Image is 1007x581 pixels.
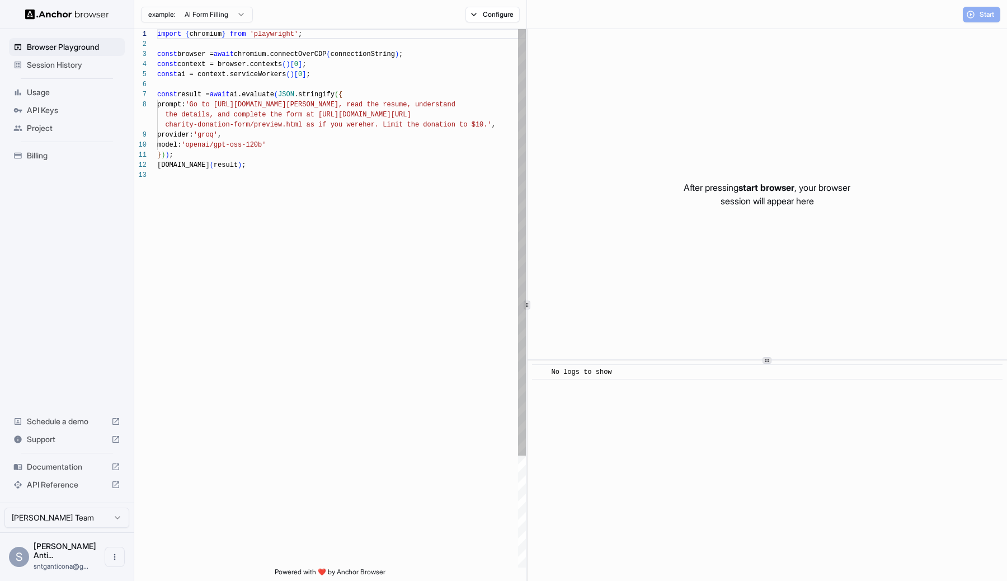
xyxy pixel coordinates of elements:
span: 'openai/gpt-oss-120b' [181,141,266,149]
span: [ [294,71,298,78]
span: ) [290,71,294,78]
span: const [157,71,177,78]
span: ai = context.serviceWorkers [177,71,286,78]
div: S [9,547,29,567]
span: ) [286,60,290,68]
span: ; [306,71,310,78]
div: 2 [134,39,147,49]
span: result [214,161,238,169]
span: No logs to show [552,368,612,376]
div: 1 [134,29,147,39]
div: 10 [134,140,147,150]
span: await [210,91,230,99]
div: Support [9,430,125,448]
div: 12 [134,160,147,170]
span: ( [282,60,286,68]
span: charity-donation-form/preview.html as if you were [165,121,363,129]
div: 13 [134,170,147,180]
span: her. Limit the donation to $10.' [363,121,491,129]
span: result = [177,91,210,99]
span: [DOMAIN_NAME][URL] [338,111,411,119]
span: model: [157,141,181,149]
span: ] [298,60,302,68]
span: Billing [27,150,120,161]
span: } [222,30,225,38]
div: API Reference [9,476,125,494]
span: Browser Playground [27,41,120,53]
span: connectionString [331,50,395,58]
span: JSON [278,91,294,99]
button: Open menu [105,547,125,567]
span: 0 [298,71,302,78]
span: Session History [27,59,120,71]
span: ai.evaluate [230,91,274,99]
span: ad the resume, understand [355,101,455,109]
div: Usage [9,83,125,101]
div: 8 [134,100,147,110]
span: import [157,30,181,38]
span: context = browser.contexts [177,60,282,68]
span: example: [148,10,176,19]
span: browser = [177,50,214,58]
span: ( [274,91,278,99]
span: API Keys [27,105,120,116]
span: await [214,50,234,58]
span: ) [165,151,169,159]
span: ; [242,161,246,169]
span: chromium [190,30,222,38]
span: ) [238,161,242,169]
span: prompt: [157,101,185,109]
span: ] [302,71,306,78]
span: const [157,91,177,99]
div: 3 [134,49,147,59]
div: Project [9,119,125,137]
span: ; [170,151,173,159]
div: 4 [134,59,147,69]
span: API Reference [27,479,107,490]
div: Session History [9,56,125,74]
span: start browser [738,182,794,193]
span: [DOMAIN_NAME] [157,161,210,169]
span: ; [298,30,302,38]
span: Schedule a demo [27,416,107,427]
p: After pressing , your browser session will appear here [684,181,850,208]
span: 'groq' [194,131,218,139]
span: provider: [157,131,194,139]
span: , [218,131,222,139]
span: const [157,50,177,58]
span: 'playwright' [250,30,298,38]
div: 9 [134,130,147,140]
span: Powered with ❤️ by Anchor Browser [275,568,385,581]
span: ( [326,50,330,58]
div: 6 [134,79,147,90]
span: Project [27,123,120,134]
div: 7 [134,90,147,100]
span: ( [286,71,290,78]
span: Usage [27,87,120,98]
span: ( [335,91,338,99]
span: , [492,121,496,129]
span: ; [302,60,306,68]
span: Support [27,434,107,445]
span: { [338,91,342,99]
span: ​ [538,367,543,378]
span: { [185,30,189,38]
span: sntganticona@gmail.com [34,562,88,570]
span: ) [395,50,399,58]
div: 11 [134,150,147,160]
span: const [157,60,177,68]
span: .stringify [294,91,335,99]
div: Browser Playground [9,38,125,56]
div: Documentation [9,458,125,476]
img: Anchor Logo [25,9,109,20]
span: [ [290,60,294,68]
div: API Keys [9,101,125,119]
span: from [230,30,246,38]
span: the details, and complete the form at [URL] [165,111,338,119]
span: 'Go to [URL][DOMAIN_NAME][PERSON_NAME], re [185,101,354,109]
div: Billing [9,147,125,165]
span: Santiago Anticona [34,541,96,560]
span: chromium.connectOverCDP [234,50,327,58]
span: Documentation [27,461,107,472]
span: ) [161,151,165,159]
